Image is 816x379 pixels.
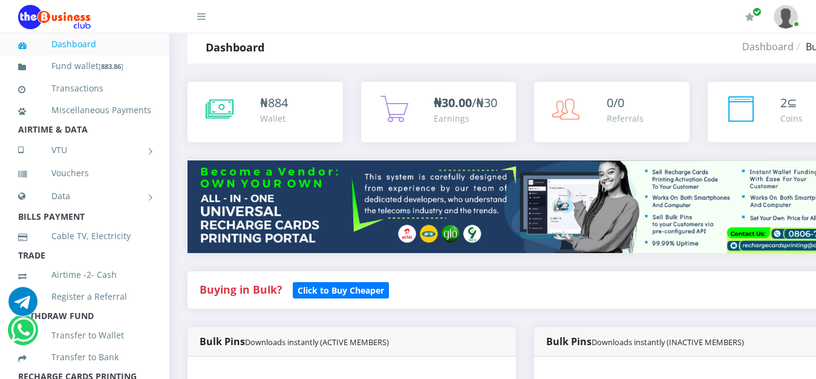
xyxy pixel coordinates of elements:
a: Transfer to Bank [18,343,151,371]
a: Vouchers [18,159,151,187]
div: ⊆ [780,94,803,112]
b: ₦30.00 [434,94,472,111]
div: Earnings [434,112,497,125]
span: 0/0 [607,94,624,111]
a: Fund wallet[883.86] [18,52,151,81]
strong: Bulk Pins [546,335,744,348]
a: VTU [18,135,151,165]
small: [ ] [99,62,123,71]
strong: Buying in Bulk? [200,282,282,297]
a: Transfer to Wallet [18,321,151,349]
a: ₦884 Wallet [188,82,343,142]
a: Click to Buy Cheaper [293,282,389,297]
a: Data [18,181,151,211]
a: Dashboard [742,40,794,53]
span: /₦30 [434,94,497,111]
div: Coins [780,112,803,125]
strong: Dashboard [206,40,264,54]
a: 0/0 Referrals [534,82,690,142]
div: Referrals [607,112,644,125]
i: Renew/Upgrade Subscription [745,12,754,22]
a: Transactions [18,74,151,102]
span: 884 [268,94,288,111]
a: Register a Referral [18,283,151,311]
a: Chat for support [8,296,38,316]
a: Dashboard [18,30,151,58]
div: Wallet [260,112,288,125]
a: Chat for support [11,325,36,344]
span: Renew/Upgrade Subscription [752,7,762,16]
strong: Bulk Pins [200,335,389,348]
a: Cable TV, Electricity [18,222,151,250]
a: Airtime -2- Cash [18,261,151,289]
img: User [774,5,798,28]
img: Logo [18,5,91,29]
small: Downloads instantly (ACTIVE MEMBERS) [245,337,389,348]
b: Click to Buy Cheaper [298,285,384,296]
a: ₦30.00/₦30 Earnings [361,82,517,142]
span: 2 [780,94,787,111]
a: Miscellaneous Payments [18,96,151,124]
div: ₦ [260,94,288,112]
b: 883.86 [101,62,121,71]
small: Downloads instantly (INACTIVE MEMBERS) [592,337,744,348]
